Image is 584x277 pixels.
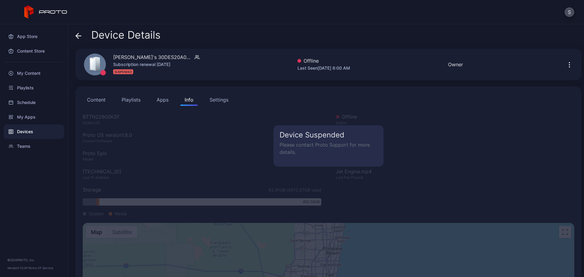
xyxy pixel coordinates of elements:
button: Info [180,94,198,106]
button: S [565,7,574,17]
div: Settings [210,96,228,103]
div: Last Seen [DATE] 8:00 AM [297,64,350,72]
button: Content [83,94,110,106]
a: My Content [4,66,64,81]
div: Owner [448,61,463,68]
div: Subscription renewal [DATE] [113,61,200,68]
a: Schedule [4,95,64,110]
span: Device Details [91,29,161,41]
a: Content Store [4,44,64,58]
div: [PERSON_NAME]'s 30DES20A00 M2WKT46A [113,54,192,61]
button: Apps [152,94,173,106]
div: © 2025 PROTO, Inc. [7,258,61,262]
div: SUSPENDED [113,69,133,74]
button: Playlists [117,94,145,106]
a: Playlists [4,81,64,95]
button: Settings [205,94,233,106]
a: App Store [4,29,64,44]
div: Info [185,96,193,103]
a: My Apps [4,110,64,124]
a: Teams [4,139,64,154]
a: Terms Of Service [28,266,53,270]
span: Version 1.12.0 • [7,266,28,270]
div: Offline [297,57,350,64]
h5: Device Suspended [280,131,377,139]
a: Devices [4,124,64,139]
p: Please contact Proto Support for more details. [280,141,377,156]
